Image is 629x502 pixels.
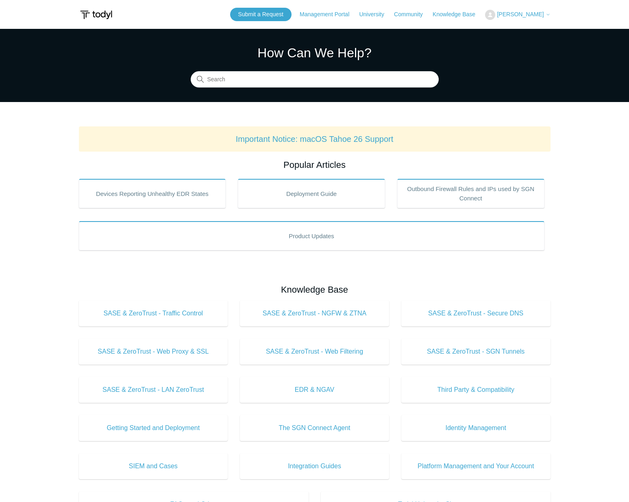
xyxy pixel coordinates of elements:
[79,377,228,403] a: SASE & ZeroTrust - LAN ZeroTrust
[414,423,538,433] span: Identity Management
[91,461,216,471] span: SIEM and Cases
[252,385,377,395] span: EDR & NGAV
[240,453,389,479] a: Integration Guides
[91,423,216,433] span: Getting Started and Deployment
[401,339,551,365] a: SASE & ZeroTrust - SGN Tunnels
[414,461,538,471] span: Platform Management and Your Account
[91,385,216,395] span: SASE & ZeroTrust - LAN ZeroTrust
[240,300,389,326] a: SASE & ZeroTrust - NGFW & ZTNA
[79,300,228,326] a: SASE & ZeroTrust - Traffic Control
[240,415,389,441] a: The SGN Connect Agent
[79,221,544,250] a: Product Updates
[394,10,431,19] a: Community
[79,283,551,296] h2: Knowledge Base
[252,347,377,356] span: SASE & ZeroTrust - Web Filtering
[240,339,389,365] a: SASE & ZeroTrust - Web Filtering
[485,10,550,20] button: [PERSON_NAME]
[79,415,228,441] a: Getting Started and Deployment
[238,179,385,208] a: Deployment Guide
[414,385,538,395] span: Third Party & Compatibility
[401,300,551,326] a: SASE & ZeroTrust - Secure DNS
[300,10,357,19] a: Management Portal
[79,179,226,208] a: Devices Reporting Unhealthy EDR States
[191,72,439,88] input: Search
[236,135,394,143] a: Important Notice: macOS Tahoe 26 Support
[79,7,113,22] img: Todyl Support Center Help Center home page
[79,158,551,172] h2: Popular Articles
[240,377,389,403] a: EDR & NGAV
[497,11,544,17] span: [PERSON_NAME]
[191,43,439,63] h1: How Can We Help?
[401,415,551,441] a: Identity Management
[433,10,483,19] a: Knowledge Base
[401,377,551,403] a: Third Party & Compatibility
[414,347,538,356] span: SASE & ZeroTrust - SGN Tunnels
[91,309,216,318] span: SASE & ZeroTrust - Traffic Control
[359,10,392,19] a: University
[252,423,377,433] span: The SGN Connect Agent
[252,461,377,471] span: Integration Guides
[230,8,292,21] a: Submit a Request
[91,347,216,356] span: SASE & ZeroTrust - Web Proxy & SSL
[252,309,377,318] span: SASE & ZeroTrust - NGFW & ZTNA
[401,453,551,479] a: Platform Management and Your Account
[414,309,538,318] span: SASE & ZeroTrust - Secure DNS
[79,339,228,365] a: SASE & ZeroTrust - Web Proxy & SSL
[397,179,544,208] a: Outbound Firewall Rules and IPs used by SGN Connect
[79,453,228,479] a: SIEM and Cases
